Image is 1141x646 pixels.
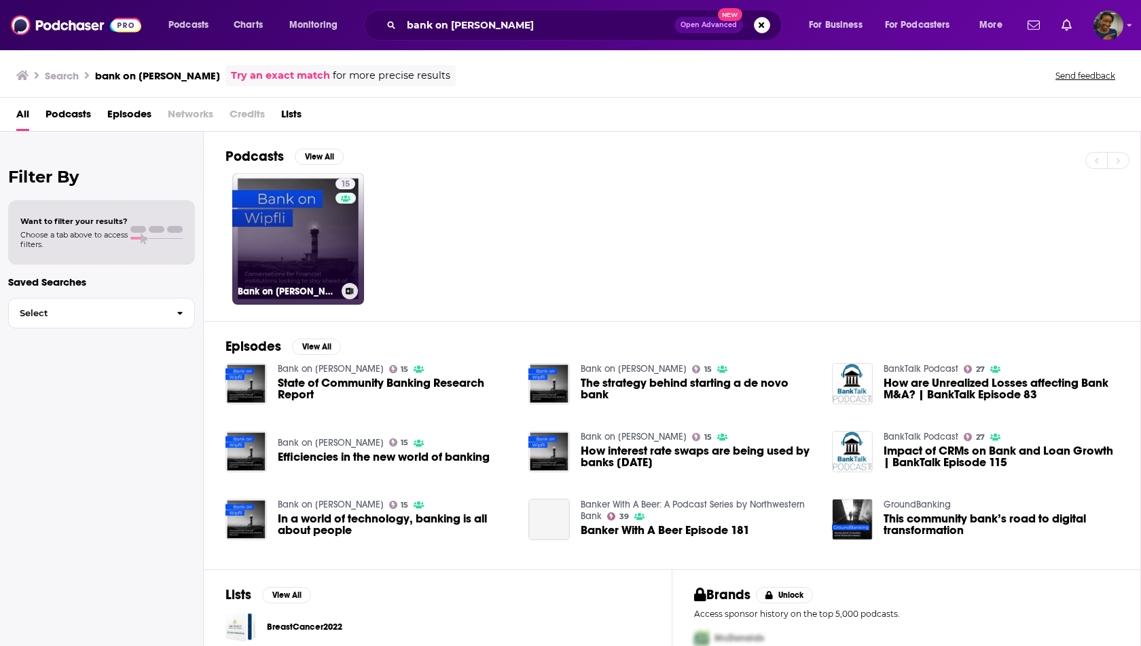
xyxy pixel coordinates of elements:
a: ListsView All [225,586,311,603]
h3: Bank on [PERSON_NAME] [238,286,336,297]
button: open menu [159,14,226,36]
a: PodcastsView All [225,148,344,165]
a: 15 [692,433,712,441]
h3: bank on [PERSON_NAME] [95,69,220,82]
button: open menu [876,14,970,36]
img: How are Unrealized Losses affecting Bank M&A? | BankTalk Episode 83 [832,363,873,404]
h3: Search [45,69,79,82]
a: Impact of CRMs on Bank and Loan Growth | BankTalk Episode 115 [884,445,1119,468]
span: 15 [704,434,712,440]
button: View All [295,149,344,165]
a: BankTalk Podcast [884,363,958,375]
a: Lists [281,103,302,131]
a: How are Unrealized Losses affecting Bank M&A? | BankTalk Episode 83 [884,377,1119,400]
span: Networks [168,103,213,131]
span: State of Community Banking Research Report [278,377,513,400]
img: How interest rate swaps are being used by banks today [528,431,570,472]
span: 15 [704,366,712,373]
p: Access sponsor history on the top 5,000 podcasts. [694,609,1119,619]
span: Logged in as sabrinajohnson [1093,10,1123,40]
button: View All [262,587,311,603]
a: 15 [389,365,409,373]
a: 15 [389,438,409,446]
a: How interest rate swaps are being used by banks today [581,445,816,468]
a: 27 [964,365,985,373]
a: BankTalk Podcast [884,431,958,442]
a: Try an exact match [231,68,330,83]
span: All [16,103,29,131]
span: 15 [401,440,408,446]
span: 15 [341,178,350,191]
span: Open Advanced [681,22,737,28]
button: Show profile menu [1093,10,1123,40]
span: Credits [230,103,265,131]
h2: Episodes [225,338,281,355]
img: In a world of technology, banking is all about people [225,499,267,540]
a: Bank on Wipfli [581,431,687,442]
img: This community bank’s road to digital transformation [832,499,873,540]
p: Saved Searches [8,275,195,288]
img: The strategy behind starting a de novo bank [528,363,570,404]
a: Podcasts [46,103,91,131]
a: Episodes [107,103,151,131]
span: Want to filter your results? [20,216,128,226]
span: New [718,8,742,21]
button: Unlock [756,587,814,603]
a: In a world of technology, banking is all about people [278,513,513,536]
a: Efficiencies in the new world of banking [225,431,267,472]
button: Select [8,298,195,328]
span: 15 [401,366,408,373]
a: The strategy behind starting a de novo bank [581,377,816,400]
div: Search podcasts, credits, & more... [377,9,795,41]
span: Monitoring [289,16,338,35]
span: Charts [234,16,263,35]
a: BreastCancer2022 [267,620,342,634]
img: Impact of CRMs on Bank and Loan Growth | BankTalk Episode 115 [832,431,873,472]
a: Efficiencies in the new world of banking [278,451,490,463]
button: open menu [799,14,880,36]
a: 39 [607,512,629,520]
a: Bank on Wipfli [581,363,687,375]
span: How interest rate swaps are being used by banks [DATE] [581,445,816,468]
h2: Brands [694,586,750,603]
a: BreastCancer2022 [225,611,256,642]
a: 15 [336,178,355,189]
a: Banker With A Beer: A Podcast Series by Northwestern Bank [581,499,805,522]
button: Open AdvancedNew [674,17,743,33]
input: Search podcasts, credits, & more... [401,14,674,36]
a: State of Community Banking Research Report [225,363,267,404]
a: Banker With A Beer Episode 181 [581,525,750,536]
h2: Filter By [8,167,195,187]
span: 27 [976,434,985,440]
span: McDonalds [714,632,764,644]
span: 27 [976,366,985,373]
button: View All [292,339,341,355]
a: This community bank’s road to digital transformation [884,513,1119,536]
a: 15Bank on [PERSON_NAME] [232,173,364,305]
a: Charts [225,14,271,36]
button: Send feedback [1051,70,1119,81]
a: 15 [389,501,409,509]
a: 27 [964,433,985,441]
span: Choose a tab above to access filters. [20,230,128,249]
h2: Lists [225,586,251,603]
img: User Profile [1093,10,1123,40]
span: 39 [619,514,629,520]
a: Bank on Wipfli [278,363,384,375]
a: Show notifications dropdown [1056,14,1077,37]
a: Podchaser - Follow, Share and Rate Podcasts [11,12,141,38]
button: open menu [280,14,355,36]
span: More [979,16,1002,35]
